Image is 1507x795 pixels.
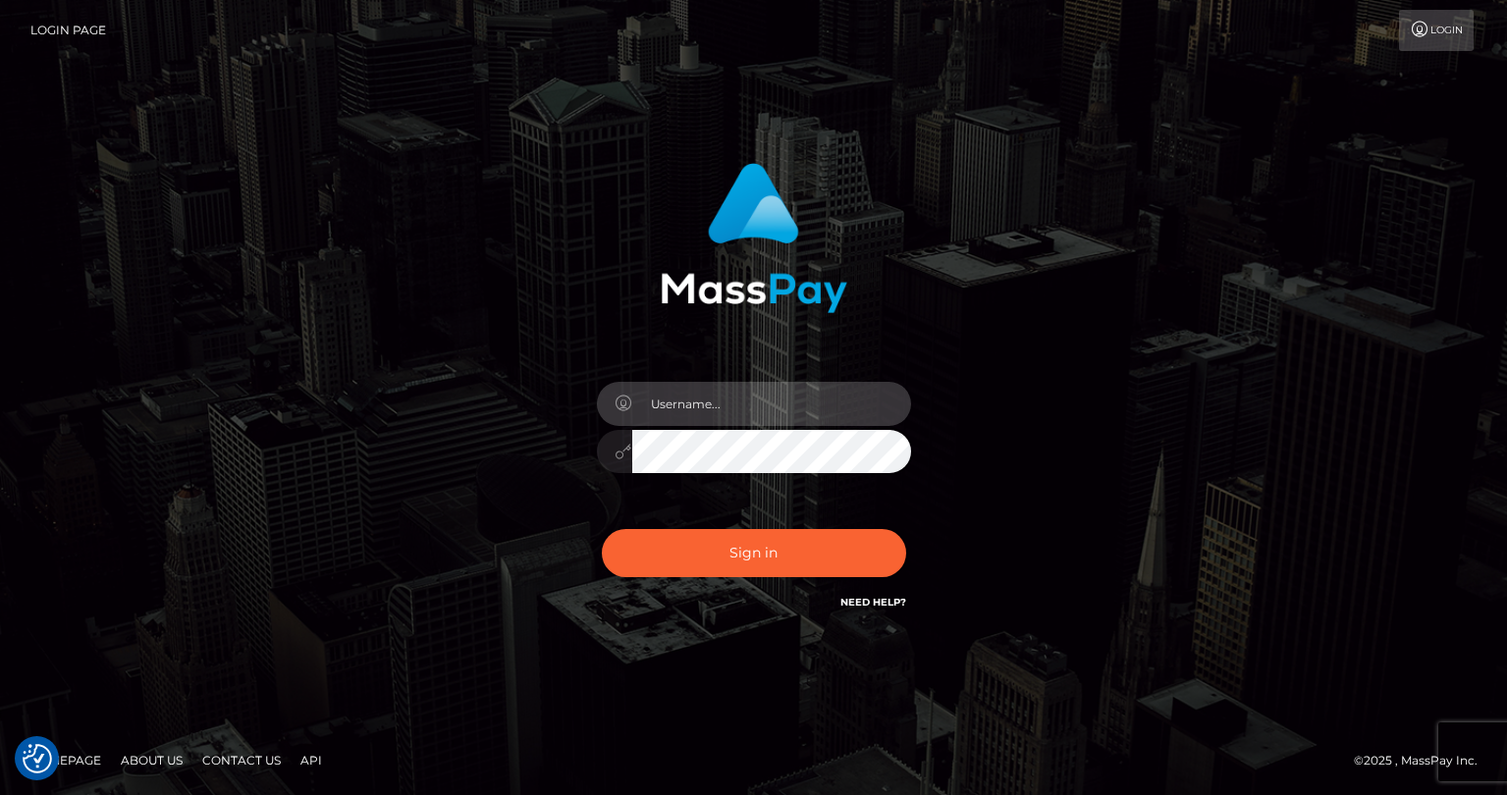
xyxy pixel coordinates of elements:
[113,745,190,775] a: About Us
[23,744,52,773] img: Revisit consent button
[22,745,109,775] a: Homepage
[23,744,52,773] button: Consent Preferences
[1354,750,1492,771] div: © 2025 , MassPay Inc.
[602,529,906,577] button: Sign in
[1399,10,1474,51] a: Login
[632,382,911,426] input: Username...
[194,745,289,775] a: Contact Us
[30,10,106,51] a: Login Page
[661,163,847,313] img: MassPay Login
[840,596,906,609] a: Need Help?
[293,745,330,775] a: API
